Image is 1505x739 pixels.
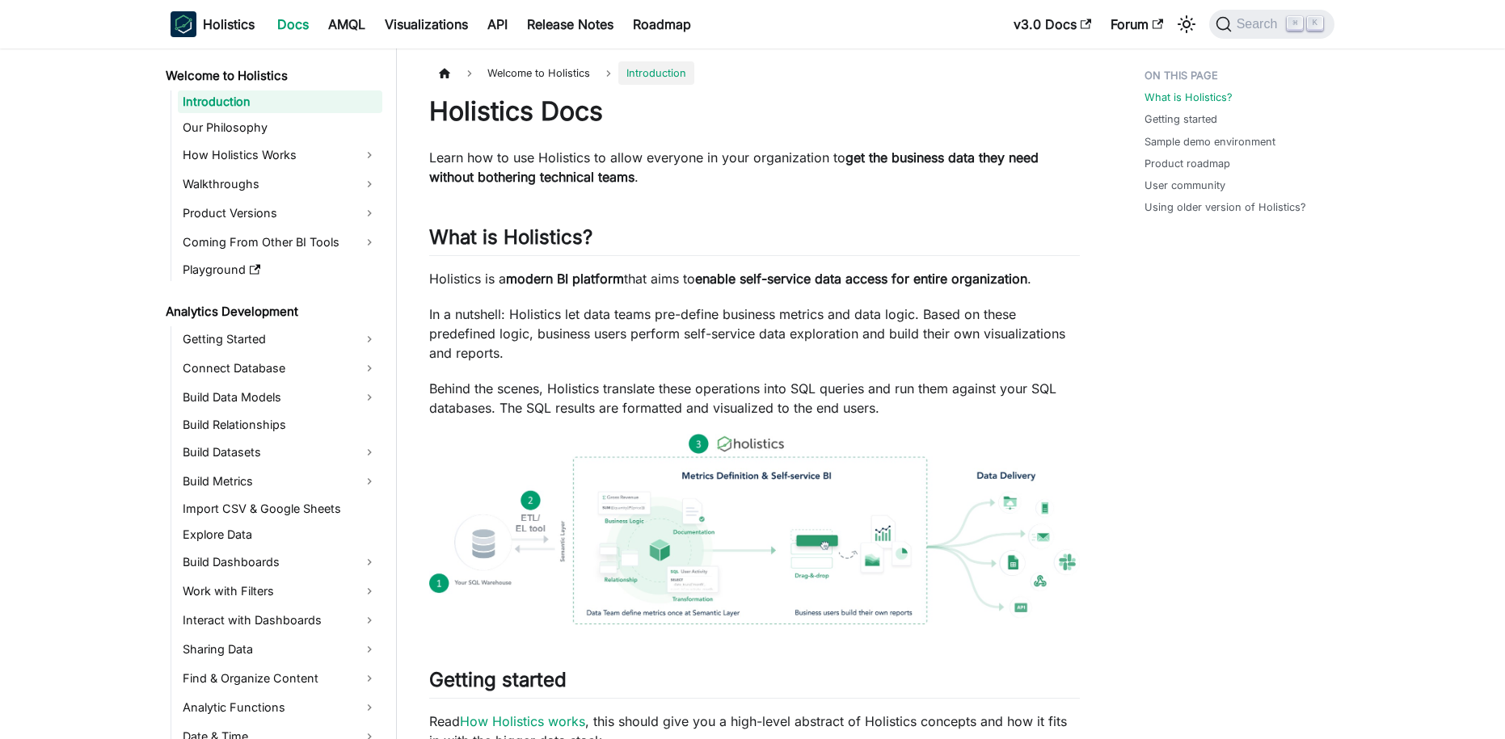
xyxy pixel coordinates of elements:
[178,326,382,352] a: Getting Started
[178,439,382,465] a: Build Datasets
[178,578,382,604] a: Work with Filters
[268,11,318,37] a: Docs
[1145,156,1230,171] a: Product roadmap
[517,11,623,37] a: Release Notes
[171,11,255,37] a: HolisticsHolistics
[429,61,460,85] a: Home page
[429,379,1080,418] p: Behind the scenes, Holistics translate these operations into SQL queries and run them against you...
[429,269,1080,288] p: Holistics is a that aims to .
[178,695,382,720] a: Analytic Functions
[478,11,517,37] a: API
[178,200,382,226] a: Product Versions
[178,414,382,436] a: Build Relationships
[1232,17,1288,31] span: Search
[178,384,382,410] a: Build Data Models
[154,48,397,739] nav: Docs sidebar
[1209,10,1334,39] button: Search (Command+K)
[1145,111,1217,127] a: Getting started
[1145,90,1233,105] a: What is Holistics?
[171,11,196,37] img: Holistics
[695,271,1027,287] strong: enable self-service data access for entire organization
[1004,11,1101,37] a: v3.0 Docs
[203,15,255,34] b: Holistics
[178,666,382,691] a: Find & Organize Content
[1287,16,1303,31] kbd: ⌘
[161,65,382,87] a: Welcome to Holistics
[1307,16,1323,31] kbd: K
[429,434,1080,624] img: How Holistics fits in your Data Stack
[429,304,1080,363] p: In a nutshell: Holistics let data teams pre-define business metrics and data logic. Based on thes...
[1145,199,1306,215] a: Using older version of Holistics?
[429,668,1080,699] h2: Getting started
[623,11,701,37] a: Roadmap
[178,90,382,113] a: Introduction
[178,355,382,381] a: Connect Database
[178,229,382,255] a: Coming From Other BI Tools
[178,549,382,575] a: Build Dashboards
[318,11,375,37] a: AMQL
[1145,178,1225,193] a: User community
[178,116,382,139] a: Our Philosophy
[506,271,624,287] strong: modern BI platform
[1101,11,1173,37] a: Forum
[178,468,382,494] a: Build Metrics
[375,11,478,37] a: Visualizations
[178,498,382,520] a: Import CSV & Google Sheets
[178,607,382,633] a: Interact with Dashboards
[429,61,1080,85] nav: Breadcrumbs
[161,300,382,323] a: Analytics Development
[178,523,382,546] a: Explore Data
[429,148,1080,187] p: Learn how to use Holistics to allow everyone in your organization to .
[618,61,694,85] span: Introduction
[178,171,382,197] a: Walkthroughs
[178,142,382,168] a: How Holistics Works
[178,258,382,281] a: Playground
[1145,134,1275,149] a: Sample demo environment
[429,225,1080,256] h2: What is Holistics?
[1174,11,1199,37] button: Switch between dark and light mode (currently light mode)
[429,95,1080,128] h1: Holistics Docs
[178,636,382,662] a: Sharing Data
[479,61,598,85] span: Welcome to Holistics
[460,713,585,729] a: How Holistics works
